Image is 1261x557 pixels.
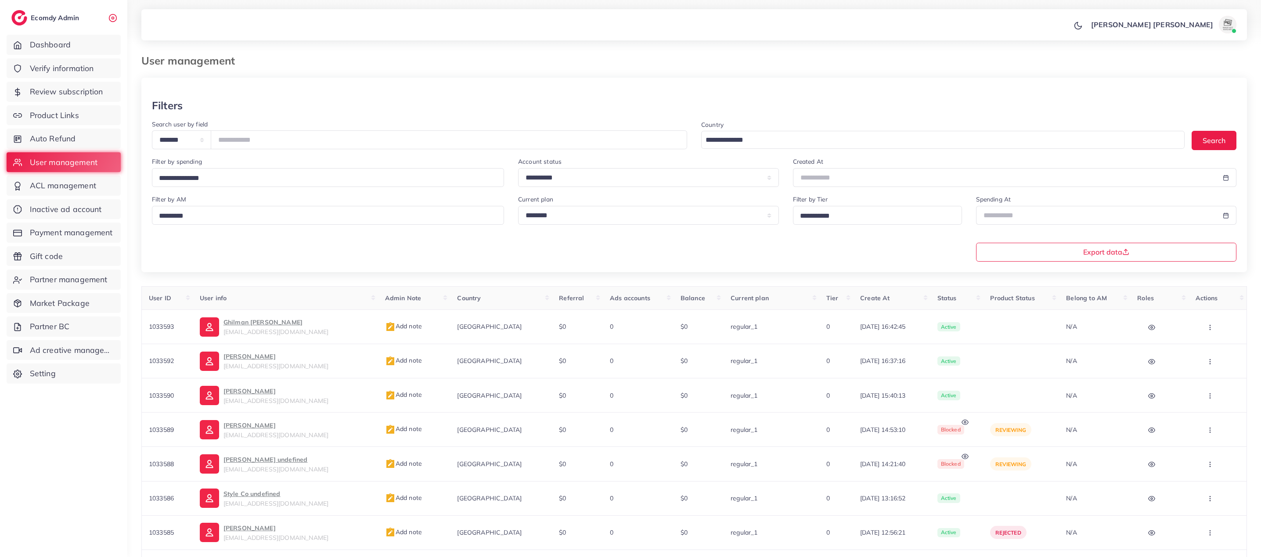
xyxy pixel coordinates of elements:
span: Product Links [30,110,79,121]
span: reviewing [995,427,1026,433]
a: Style Co undefined[EMAIL_ADDRESS][DOMAIN_NAME] [200,489,371,508]
span: 0 [826,426,830,434]
span: $0 [681,426,688,434]
label: Filter by Tier [793,195,828,204]
span: regular_1 [731,426,757,434]
span: N/A [1066,494,1077,502]
h2: Ecomdy Admin [31,14,81,22]
a: Dashboard [7,35,121,55]
span: $0 [559,392,566,399]
span: Belong to AM [1066,294,1107,302]
input: Search for option [156,172,493,185]
span: [GEOGRAPHIC_DATA] [457,392,522,399]
a: Payment management [7,223,121,243]
span: [GEOGRAPHIC_DATA] [457,494,522,502]
span: $0 [681,528,688,536]
a: [PERSON_NAME][EMAIL_ADDRESS][DOMAIN_NAME] [200,386,371,405]
span: Roles [1137,294,1154,302]
span: Balance [681,294,705,302]
span: [GEOGRAPHIC_DATA] [457,528,522,536]
img: ic-user-info.36bf1079.svg [200,489,219,508]
a: Verify information [7,58,121,79]
a: Ad creative management [7,340,121,360]
span: ACL management [30,180,96,191]
a: [PERSON_NAME][EMAIL_ADDRESS][DOMAIN_NAME] [200,420,371,439]
span: Add note [385,356,422,364]
span: Tier [826,294,839,302]
label: Current plan [518,195,553,204]
span: Ads accounts [610,294,650,302]
a: logoEcomdy Admin [11,10,81,25]
span: Add note [385,494,422,502]
span: 1033588 [149,460,174,468]
span: $0 [681,357,688,365]
label: Spending At [976,195,1011,204]
img: admin_note.cdd0b510.svg [385,424,396,435]
a: Inactive ad account [7,199,121,219]
span: 1033585 [149,528,174,536]
span: Payment management [30,227,113,238]
a: [PERSON_NAME] [PERSON_NAME]avatar [1086,16,1240,33]
img: admin_note.cdd0b510.svg [385,493,396,503]
span: Partner management [30,274,108,285]
span: Inactive ad account [30,204,102,215]
h3: User management [141,54,242,67]
img: ic-user-info.36bf1079.svg [200,352,219,371]
span: N/A [1066,460,1077,468]
img: ic-user-info.36bf1079.svg [200,386,219,405]
span: regular_1 [731,528,757,536]
a: Partner management [7,270,121,290]
span: [GEOGRAPHIC_DATA] [457,357,522,365]
input: Search for option [703,133,1173,147]
span: Add note [385,391,422,399]
span: [EMAIL_ADDRESS][DOMAIN_NAME] [223,431,328,439]
span: [EMAIL_ADDRESS][DOMAIN_NAME] [223,500,328,507]
span: 0 [610,426,613,434]
span: Add note [385,528,422,536]
p: Style Co undefined [223,489,328,499]
span: Verify information [30,63,94,74]
span: reviewing [995,461,1026,467]
span: N/A [1066,323,1077,331]
a: Product Links [7,105,121,126]
span: [EMAIL_ADDRESS][DOMAIN_NAME] [223,328,328,336]
img: admin_note.cdd0b510.svg [385,390,396,401]
h3: Filters [152,99,183,112]
span: [DATE] 14:53:10 [860,425,923,434]
label: Search user by field [152,120,208,129]
span: Admin Note [385,294,422,302]
span: 0 [826,460,830,468]
p: [PERSON_NAME] [223,351,328,362]
span: N/A [1066,357,1077,365]
span: 0 [610,528,613,536]
span: 0 [610,460,613,468]
span: blocked [937,459,964,469]
label: Created At [793,157,824,166]
span: 0 [610,392,613,399]
span: Auto Refund [30,133,76,144]
a: Gift code [7,246,121,266]
span: regular_1 [731,357,757,365]
button: Search [1192,131,1236,150]
span: [EMAIL_ADDRESS][DOMAIN_NAME] [223,397,328,405]
span: $0 [559,357,566,365]
span: Ad creative management [30,345,114,356]
span: regular_1 [731,494,757,502]
span: Add note [385,460,422,467]
span: active [937,528,960,538]
p: Ghilman [PERSON_NAME] [223,317,328,327]
input: Search for option [156,209,493,223]
span: blocked [937,425,964,435]
span: [DATE] 14:21:40 [860,460,923,468]
img: ic-user-info.36bf1079.svg [200,454,219,474]
a: [PERSON_NAME][EMAIL_ADDRESS][DOMAIN_NAME] [200,351,371,370]
span: Country [457,294,481,302]
span: $0 [681,323,688,331]
span: N/A [1066,426,1077,434]
a: Ghilman [PERSON_NAME][EMAIL_ADDRESS][DOMAIN_NAME] [200,317,371,336]
span: Create At [860,294,890,302]
span: Setting [30,368,56,379]
span: Gift code [30,251,63,262]
a: Auto Refund [7,129,121,149]
span: 0 [826,357,830,365]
